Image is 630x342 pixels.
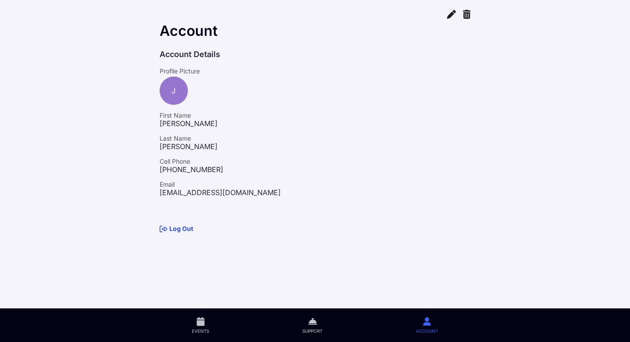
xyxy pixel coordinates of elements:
p: [PERSON_NAME] [160,142,471,151]
p: Account Details [160,48,471,61]
a: Support [256,308,369,342]
div: Account [160,23,471,39]
span: Account [416,328,438,334]
p: Last Name [160,135,471,142]
a: Log Out [160,225,193,232]
p: Profile Picture [160,68,471,75]
span: Support [302,328,322,334]
a: Events [145,308,256,342]
span: J [172,86,176,95]
p: Cell Phone [160,158,471,165]
p: First Name [160,112,471,119]
p: [PHONE_NUMBER] [160,165,471,174]
a: Account [369,308,485,342]
p: Email [160,181,471,188]
span: Events [192,328,209,334]
p: [PERSON_NAME] [160,119,471,128]
p: [EMAIL_ADDRESS][DOMAIN_NAME] [160,188,471,197]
